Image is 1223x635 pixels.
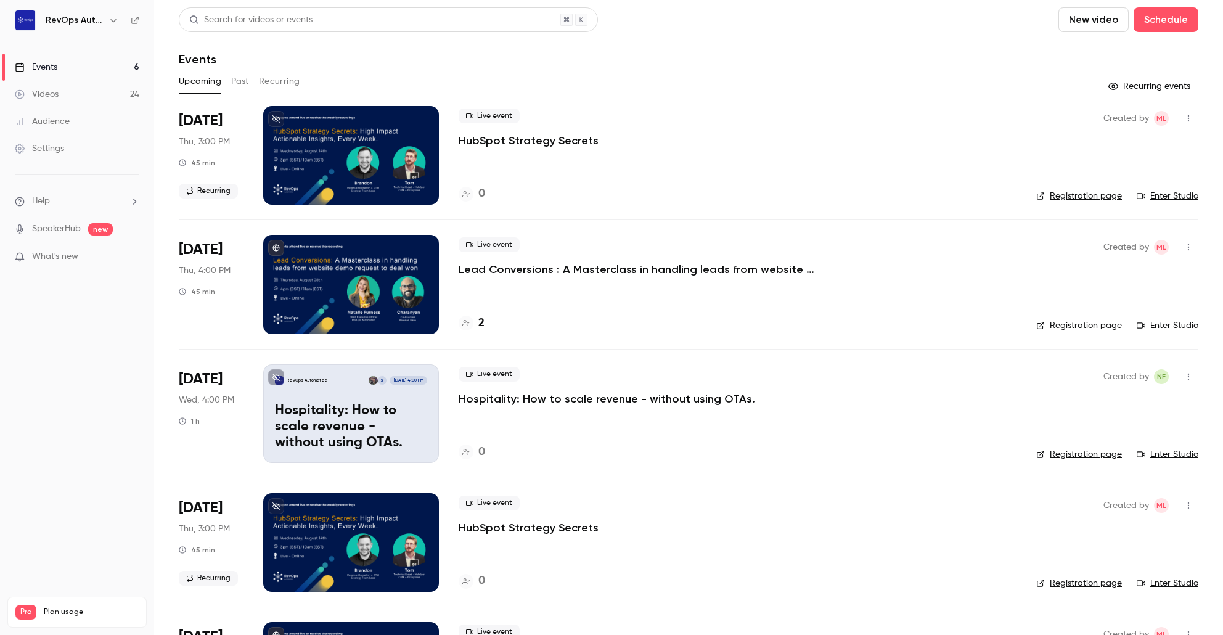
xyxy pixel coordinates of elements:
span: [DATE] [179,498,223,518]
span: Recurring [179,184,238,199]
span: Live event [459,496,520,510]
span: Mia-Jean Lee [1154,111,1169,126]
a: Enter Studio [1137,577,1198,589]
div: Search for videos or events [189,14,313,27]
span: Created by [1103,498,1149,513]
span: What's new [32,250,78,263]
div: 45 min [179,158,215,168]
div: Aug 28 Thu, 4:00 PM (Europe/London) [179,235,243,334]
button: Schedule [1134,7,1198,32]
div: Sep 3 Wed, 4:00 PM (Europe/London) [179,364,243,463]
button: Upcoming [179,72,221,91]
h6: RevOps Automated [46,14,104,27]
a: 0 [459,186,485,202]
a: Lead Conversions : A Masterclass in handling leads from website demo request to deal won - feat R... [459,262,828,277]
span: [DATE] [179,111,223,131]
img: RevOps Automated [15,10,35,30]
a: 0 [459,573,485,589]
span: NF [1157,369,1166,384]
span: ML [1156,498,1166,513]
img: Tom Birch [369,376,377,385]
iframe: Noticeable Trigger [125,252,139,263]
span: [DATE] [179,369,223,389]
div: Videos [15,88,59,100]
div: Events [15,61,57,73]
span: Help [32,195,50,208]
span: Created by [1103,369,1149,384]
a: Registration page [1036,577,1122,589]
span: Recurring [179,571,238,586]
div: Sep 4 Thu, 3:00 PM (Europe/London) [179,493,243,592]
a: Enter Studio [1137,319,1198,332]
span: [DATE] [179,240,223,260]
span: ML [1156,240,1166,255]
div: Settings [15,142,64,155]
a: 0 [459,444,485,461]
span: Live event [459,237,520,252]
h4: 0 [478,444,485,461]
div: 45 min [179,287,215,297]
a: HubSpot Strategy Secrets [459,133,599,148]
a: Enter Studio [1137,448,1198,461]
div: 1 h [179,416,200,426]
p: Hospitality: How to scale revenue - without using OTAs. [275,403,427,451]
p: RevOps Automated [287,377,327,383]
span: Thu, 4:00 PM [179,264,231,277]
span: Mia-Jean Lee [1154,498,1169,513]
span: Wed, 4:00 PM [179,394,234,406]
span: [DATE] 4:00 PM [390,376,427,385]
span: Created by [1103,240,1149,255]
div: 45 min [179,545,215,555]
span: Thu, 3:00 PM [179,136,230,148]
li: help-dropdown-opener [15,195,139,208]
a: HubSpot Strategy Secrets [459,520,599,535]
a: Registration page [1036,319,1122,332]
span: Mia-Jean Lee [1154,240,1169,255]
span: new [88,223,113,236]
span: Plan usage [44,607,139,617]
button: Recurring [259,72,300,91]
span: Thu, 3:00 PM [179,523,230,535]
a: Enter Studio [1137,190,1198,202]
button: Past [231,72,249,91]
span: Natalie Furness [1154,369,1169,384]
button: New video [1058,7,1129,32]
h1: Events [179,52,216,67]
a: Registration page [1036,448,1122,461]
span: Created by [1103,111,1149,126]
h4: 2 [478,315,485,332]
span: Live event [459,109,520,123]
a: SpeakerHub [32,223,81,236]
h4: 0 [478,186,485,202]
div: Audience [15,115,70,128]
div: Aug 28 Thu, 3:00 PM (Europe/London) [179,106,243,205]
button: Recurring events [1103,76,1198,96]
span: Live event [459,367,520,382]
span: ML [1156,111,1166,126]
a: Hospitality: How to scale revenue - without using OTAs.RevOps AutomatedSTom Birch[DATE] 4:00 PMHo... [263,364,439,463]
span: Pro [15,605,36,620]
a: Hospitality: How to scale revenue - without using OTAs. [459,391,755,406]
div: S [377,375,387,385]
a: Registration page [1036,190,1122,202]
h4: 0 [478,573,485,589]
a: 2 [459,315,485,332]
